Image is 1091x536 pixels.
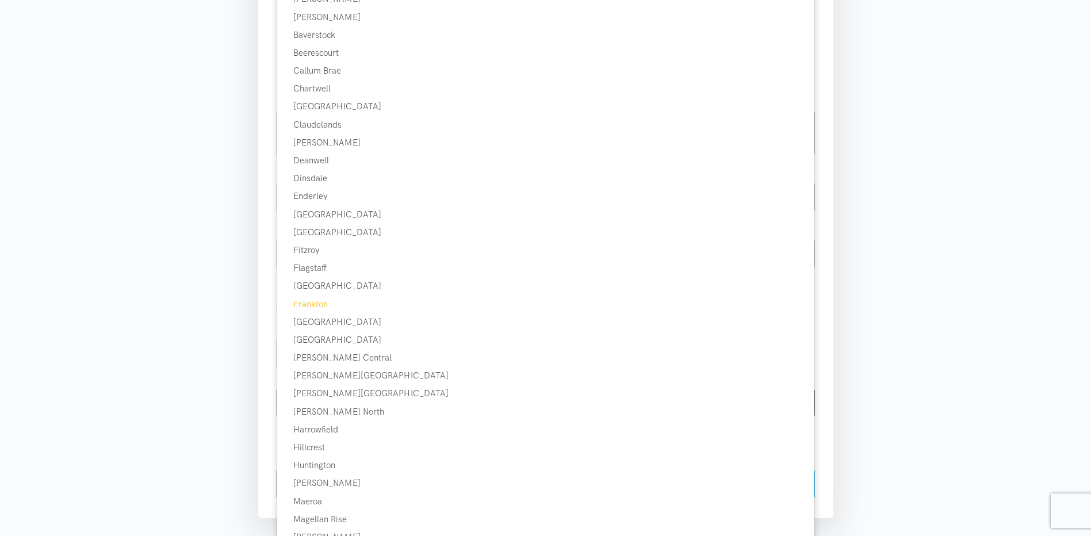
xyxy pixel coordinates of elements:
div: Beerescourt [277,46,814,60]
div: [PERSON_NAME][GEOGRAPHIC_DATA] [277,369,814,382]
div: Claudelands [277,118,814,132]
div: Frankton [277,297,814,311]
div: Callum Brae [277,64,814,78]
div: [GEOGRAPHIC_DATA] [277,315,814,329]
div: [GEOGRAPHIC_DATA] [277,99,814,113]
div: Dinsdale [277,171,814,185]
div: [PERSON_NAME] [277,476,814,490]
div: [PERSON_NAME] [277,136,814,150]
div: Chartwell [277,82,814,95]
div: Enderley [277,189,814,203]
div: Harrowfield [277,423,814,437]
div: [PERSON_NAME][GEOGRAPHIC_DATA] [277,386,814,400]
div: Maeroa [277,495,814,508]
div: Fitzroy [277,243,814,257]
div: [PERSON_NAME] [277,10,814,24]
div: [PERSON_NAME] Central [277,351,814,365]
div: Magellan Rise [277,512,814,526]
div: [GEOGRAPHIC_DATA] [277,279,814,293]
div: [GEOGRAPHIC_DATA] [277,225,814,239]
div: [GEOGRAPHIC_DATA] [277,208,814,221]
div: Deanwell [277,154,814,167]
div: [PERSON_NAME] North [277,405,814,419]
div: Hillcrest [277,441,814,454]
div: Baverstock [277,28,814,42]
div: [GEOGRAPHIC_DATA] [277,333,814,347]
div: Flagstaff [277,261,814,275]
div: Huntington [277,458,814,472]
